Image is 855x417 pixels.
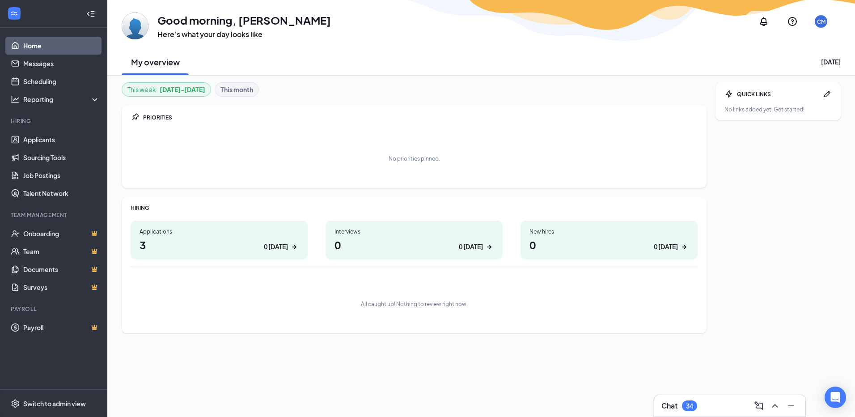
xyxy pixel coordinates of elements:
[86,9,95,18] svg: Collapse
[485,243,494,251] svg: ArrowRight
[661,401,677,411] h3: Chat
[23,225,100,243] a: OnboardingCrown
[157,13,331,28] h1: Good morning, [PERSON_NAME]
[724,89,733,98] svg: Bolt
[784,399,798,413] button: Minimize
[825,387,846,408] div: Open Intercom Messenger
[786,400,796,411] svg: Minimize
[23,166,100,184] a: Job Postings
[724,106,832,113] div: No links added yet. Get started!
[770,400,780,411] svg: ChevronUp
[23,37,100,55] a: Home
[220,85,253,94] b: This month
[758,16,769,27] svg: Notifications
[23,399,86,408] div: Switch to admin view
[131,113,140,122] svg: Pin
[11,211,98,219] div: Team Management
[23,319,100,336] a: PayrollCrown
[23,278,100,296] a: SurveysCrown
[654,242,678,251] div: 0 [DATE]
[143,114,698,121] div: PRIORITIES
[817,18,825,26] div: CM
[127,85,205,94] div: This week :
[737,90,819,98] div: QUICK LINKS
[753,400,764,411] svg: ComposeMessage
[334,237,494,252] h1: 0
[686,402,693,410] div: 34
[122,13,148,39] img: Carolyn McDowell
[157,30,331,39] h3: Here’s what your day looks like
[290,243,299,251] svg: ArrowRight
[11,117,98,125] div: Hiring
[23,131,100,149] a: Applicants
[23,260,100,278] a: DocumentsCrown
[140,237,299,252] h1: 3
[11,305,98,313] div: Payroll
[11,95,20,104] svg: Analysis
[787,16,798,27] svg: QuestionInfo
[23,149,100,166] a: Sourcing Tools
[23,55,100,72] a: Messages
[334,228,494,235] div: Interviews
[680,243,689,251] svg: ArrowRight
[23,72,100,90] a: Scheduling
[131,56,180,68] h2: My overview
[131,221,308,260] a: Applications30 [DATE]ArrowRight
[529,237,689,252] h1: 0
[326,221,503,260] a: Interviews00 [DATE]ArrowRight
[131,204,698,212] div: HIRING
[529,228,689,235] div: New hires
[23,95,100,104] div: Reporting
[10,9,19,18] svg: WorkstreamLogo
[459,242,483,251] div: 0 [DATE]
[11,399,20,408] svg: Settings
[361,300,468,308] div: All caught up! Nothing to review right now.
[823,89,832,98] svg: Pen
[23,243,100,260] a: TeamCrown
[389,155,440,162] div: No priorities pinned.
[768,399,782,413] button: ChevronUp
[160,85,205,94] b: [DATE] - [DATE]
[752,399,766,413] button: ComposeMessage
[264,242,288,251] div: 0 [DATE]
[821,57,841,66] div: [DATE]
[140,228,299,235] div: Applications
[23,184,100,202] a: Talent Network
[521,221,698,260] a: New hires00 [DATE]ArrowRight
